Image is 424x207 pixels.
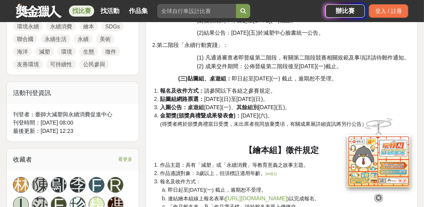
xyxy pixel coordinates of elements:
span: (2)結果公告： [197,30,231,36]
span: 即日起至[DATE](一) 截止，逾期恕不受理。 [168,187,266,193]
a: [URL][DOMAIN_NAME] [226,195,287,201]
span: [W使1] [266,172,277,176]
span: 作品主題：具有「減塑」或「永續消費」等教育意義之故事主題。 [160,162,309,168]
span: 2.第二階段「永續行動實踐」： [152,42,229,48]
img: d2146d9a-e6f6-4337-9592-8cefde37ba6b.png [347,135,410,187]
div: 最後更新： [DATE] 12:23 [13,127,132,135]
a: SDGs [101,22,124,31]
strong: 金塑獎(頒獎典禮暨成果發表會)： [160,112,241,119]
span: )以完成報名。 [287,196,320,201]
span: 即日起至[DATE](一) 截止，逾期恕不受理。 [178,75,337,82]
a: 辦比賽 [325,4,365,18]
input: 全球自行車設計比賽 [157,4,236,18]
a: 繪本 [79,22,98,31]
a: 減塑 [35,47,54,56]
a: [W使1] [266,170,277,176]
a: 找活動 [97,6,123,17]
a: 永續生活 [41,34,71,44]
span: [DATE](一)、 [204,104,236,110]
strong: 其餘組別 [236,104,258,110]
span: 凡通過審查者即晉級第二階段，有關第二階段競賽相關規範及事項詳請待郵件通知。 [205,54,409,61]
a: 環境 [57,47,76,56]
div: 刊登者： 臺師大減塑與永續消費促進中心 [13,110,132,119]
span: [DATE](日)至[DATE](日)。 [160,96,268,102]
a: R [108,177,123,193]
div: 刊登時間： [DATE] 08:00 [13,119,132,127]
a: 徵件 [101,47,120,56]
div: 活動刊登資訊 [7,82,139,104]
span: 作品適讀對象：3歲以上，但須標註適用年齡。 [160,170,265,176]
a: 生態 [79,47,98,56]
a: 作品集 [126,6,151,17]
span: 成果交件期間：公佈晉級第二階段後至[DATE](一)截止。 [205,63,342,69]
span: [DATE](六)。 [160,112,273,119]
span: (得獎者將於頒獎典禮當日受獎，未出席者視同放棄獎項，有關成果展詳細資訊將另行公告）。 [160,121,372,127]
a: 李 [70,177,86,193]
span: 報名及收件方式： [160,179,201,185]
strong: (三)貼圖組、桌遊組： [178,75,231,82]
a: 永續消費 [46,22,76,31]
span: [DATE](五) [231,30,258,36]
strong: 入圍公告： [160,104,188,110]
a: 永續 [74,34,93,44]
strong: 桌遊組 [188,104,204,110]
a: 環境永續 [13,22,43,31]
strong: 【繪本組】徵件規定 [244,145,319,155]
span: 收藏者 [13,156,32,163]
a: 找比賽 [69,6,94,17]
a: 可持續性 [46,60,76,69]
a: 美術 [96,34,115,44]
span: 連結繪本組線上報名表單( [168,196,226,201]
strong: 報名及收件方式： [160,88,204,94]
span: (2) [197,63,204,69]
a: 友善環境 [13,60,43,69]
span: [DATE](五)。 [258,104,290,110]
span: 看更多 [118,155,132,164]
a: F [89,177,104,193]
a: 林 [13,177,29,193]
a: 鄔 [51,177,67,193]
strong: 貼圖組網路票選： [160,96,204,102]
a: 海洋 [13,47,32,56]
a: 公民參與 [79,60,109,69]
a: 聯合國 [13,34,37,44]
span: 請參閱以下各組之參賽規定。 [160,88,276,94]
span: (1) [197,54,204,61]
span: 於減塑中心臉書統一公告。 [258,30,324,36]
a: 陳 [32,177,48,193]
div: 登入 / 註冊 [369,4,408,18]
